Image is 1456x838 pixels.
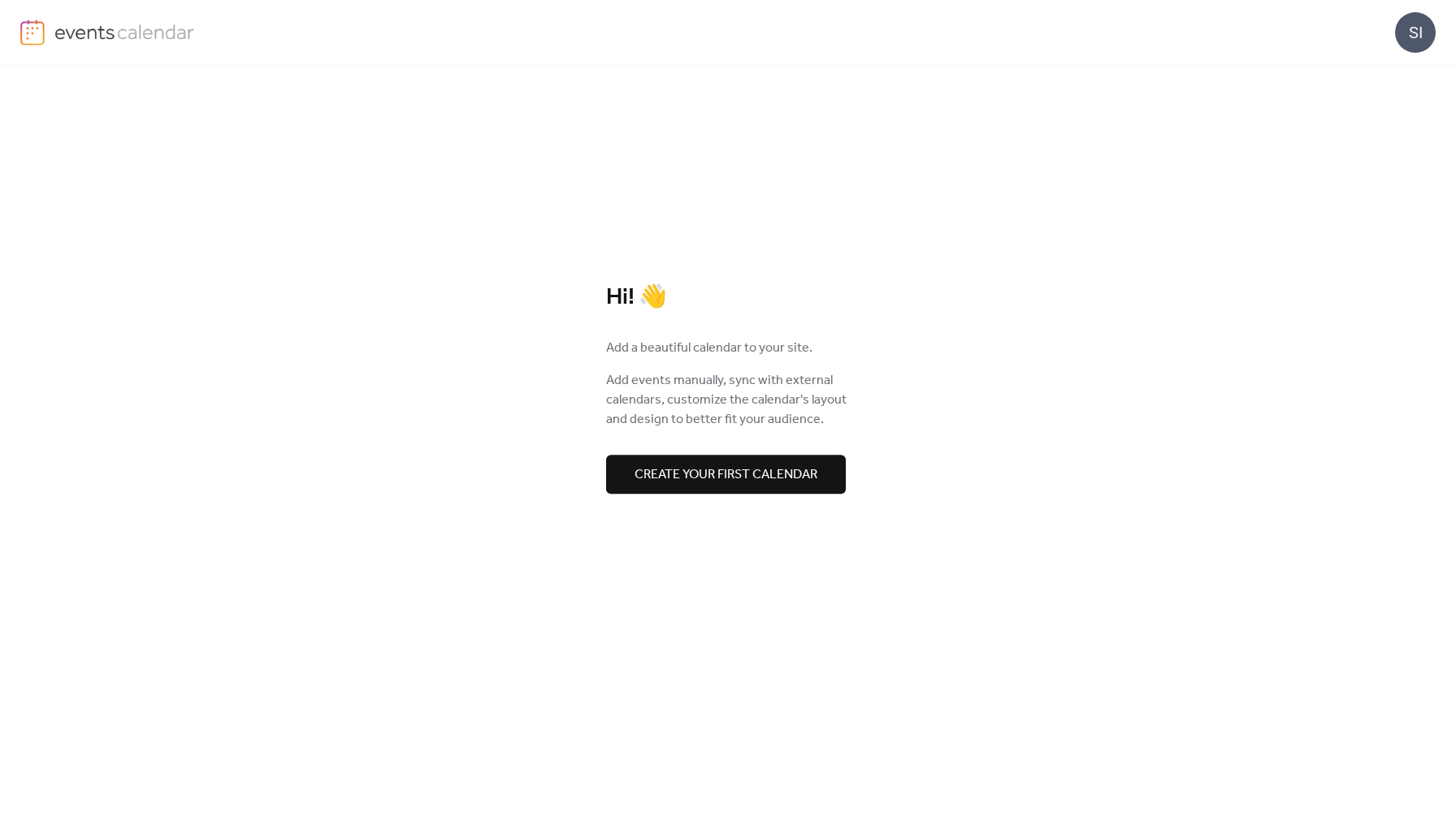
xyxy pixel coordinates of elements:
span: Create your first calendar [635,465,817,485]
div: SI [1395,12,1436,53]
span: Add a beautiful calendar to your site. [606,339,812,358]
div: Hi! 👋 [606,283,850,312]
img: logo-type [54,19,195,44]
img: logo [20,19,45,45]
span: Add events manually, sync with external calendars, customize the calendar's layout and design to ... [606,371,850,430]
button: Create your first calendar [606,455,846,494]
